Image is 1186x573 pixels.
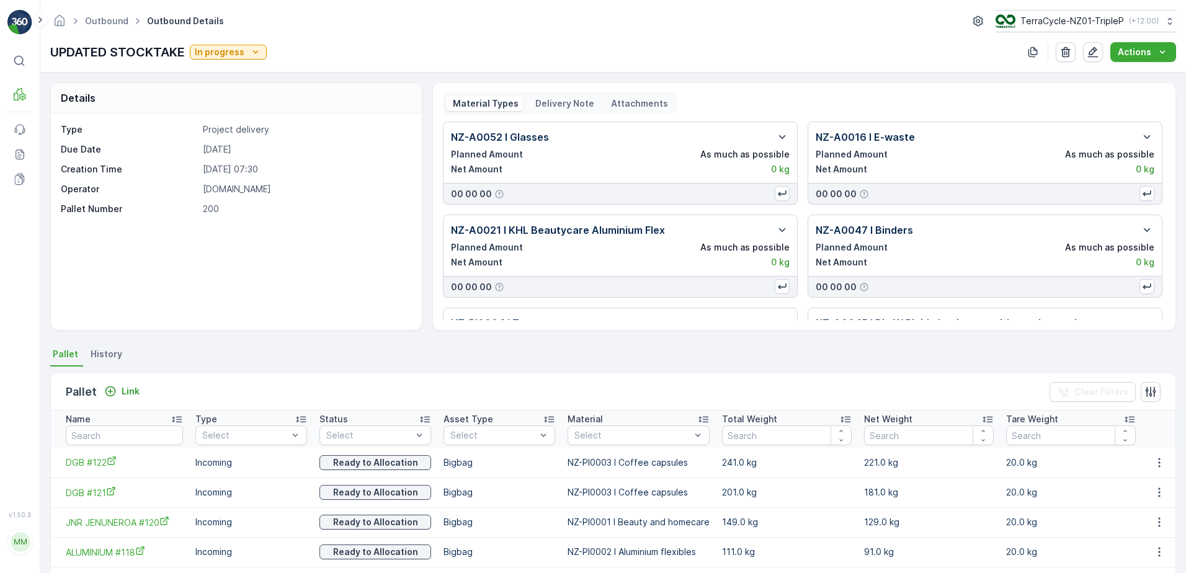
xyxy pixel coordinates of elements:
button: Actions [1110,42,1176,62]
p: As much as possible [1065,148,1154,161]
p: Bigbag [444,486,555,499]
img: logo [7,10,32,35]
p: 20.0 kg [1006,486,1136,499]
p: 129.0 kg [864,516,994,528]
p: Creation Time [61,163,198,175]
p: Incoming [195,486,307,499]
p: Planned Amount [816,148,888,161]
button: Ready to Allocation [319,455,431,470]
p: Select [326,429,412,442]
input: Search [864,425,994,445]
p: 0 kg [1136,256,1154,269]
div: Help Tooltip Icon [494,189,504,199]
p: 20.0 kg [1006,546,1136,558]
p: Ready to Allocation [333,456,418,469]
p: Planned Amount [816,241,888,254]
button: TerraCycle-NZ01-TripleP(+12:00) [996,10,1176,32]
p: 241.0 kg [722,456,852,469]
div: MM [11,532,30,552]
p: Ready to Allocation [333,486,418,499]
p: 00 00 00 [451,281,492,293]
input: Search [722,425,852,445]
p: NZ-PI0002 I Aluminium flexibles [568,546,710,558]
p: Pallet [66,383,97,401]
p: As much as possible [700,241,790,254]
p: Link [122,385,140,398]
p: 20.0 kg [1006,516,1136,528]
p: Material Types [451,97,519,110]
p: NZ-PI0001 I Beauty and homecare [568,516,710,528]
p: Attachments [609,97,668,110]
p: 201.0 kg [722,486,852,499]
button: Clear Filters [1050,382,1136,402]
p: NZ-PI0004 I Toys [451,316,536,331]
p: 00 00 00 [816,281,857,293]
p: 181.0 kg [864,486,994,499]
p: 20.0 kg [1006,456,1136,469]
p: Select [574,429,690,442]
p: Bigbag [444,516,555,528]
p: Net Amount [816,256,867,269]
a: DGB #122 [66,456,183,469]
p: As much as possible [1065,241,1154,254]
p: Select [202,429,288,442]
p: ( +12:00 ) [1129,16,1159,26]
p: 00 00 00 [816,188,857,200]
p: Pallet Number [61,203,198,215]
p: Name [66,413,91,425]
button: Ready to Allocation [319,515,431,530]
p: Tare Weight [1006,413,1058,425]
p: Due Date [61,143,198,156]
span: History [91,348,122,360]
a: ALUMINIUM #118 [66,546,183,559]
p: Clear Filters [1074,386,1128,398]
p: Type [195,413,217,425]
p: Planned Amount [451,241,523,254]
p: Total Weight [722,413,777,425]
p: Actions [1118,46,1151,58]
span: Outbound Details [145,15,226,27]
p: 149.0 kg [722,516,852,528]
a: Outbound [85,16,128,26]
p: UPDATED STOCKTAKE [50,43,185,61]
p: NZ-A0016 I E-waste [816,130,915,144]
span: v 1.50.3 [7,511,32,518]
p: Incoming [195,516,307,528]
button: In progress [190,45,267,60]
p: 91.0 kg [864,546,994,558]
p: Status [319,413,348,425]
p: [DATE] [203,143,409,156]
p: Net Weight [864,413,912,425]
p: NZ-PI0003 I Coffee capsules [568,456,710,469]
p: Net Amount [816,163,867,175]
p: Planned Amount [451,148,523,161]
p: NZ-A0021 I KHL Beautycare Aluminium Flex [451,223,665,238]
p: [DATE] 07:30 [203,163,409,175]
p: Operator [61,183,198,195]
p: 200 [203,203,409,215]
a: Homepage [53,19,66,29]
p: Incoming [195,456,307,469]
p: In progress [195,46,244,58]
a: JNR JENUNEROA #120 [66,516,183,529]
p: Material [568,413,603,425]
button: MM [7,521,32,563]
p: 221.0 kg [864,456,994,469]
p: Asset Type [444,413,493,425]
p: Delivery Note [533,97,594,110]
p: Ready to Allocation [333,516,418,528]
p: Select [450,429,536,442]
p: Details [61,91,96,105]
img: TC_7kpGtVS.png [996,14,1015,28]
button: Link [99,384,145,399]
input: Search [1006,425,1136,445]
p: NZ-A0045 I Big W Rigid plastic toys without electronics [816,316,1089,331]
p: Type [61,123,198,136]
button: Ready to Allocation [319,485,431,500]
div: Help Tooltip Icon [859,282,869,292]
div: Help Tooltip Icon [494,282,504,292]
p: 0 kg [771,256,790,269]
